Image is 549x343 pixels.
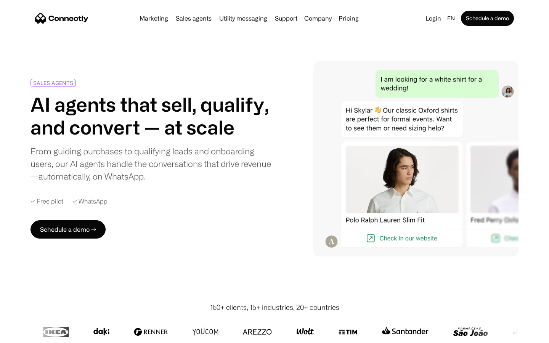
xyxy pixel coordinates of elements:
[335,15,362,21] a: Pricing
[461,11,514,26] a: Schedule a demo
[136,15,171,21] a: Marketing
[447,13,455,24] div: en
[33,80,73,86] div: SALES AGENTS
[72,198,108,205] div: ✓ WhatsApp
[30,93,271,139] h1: AI agents that sell, qualify, and convert — at scale
[304,13,332,24] div: Company
[216,15,270,21] a: Utility messaging
[30,145,271,183] div: From guiding purchases to qualifying leads and onboarding users, our AI agents handle the convers...
[15,330,46,340] ul: Language list
[30,220,106,239] a: Schedule a demo →
[8,329,46,340] aside: Language selected: English
[30,198,63,205] div: ✓ Free pilot
[173,15,215,21] a: Sales agents
[422,13,444,24] a: Login
[272,15,300,21] a: Support
[210,302,339,313] div: 150+ clients, 15+ industries, 20+ countries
